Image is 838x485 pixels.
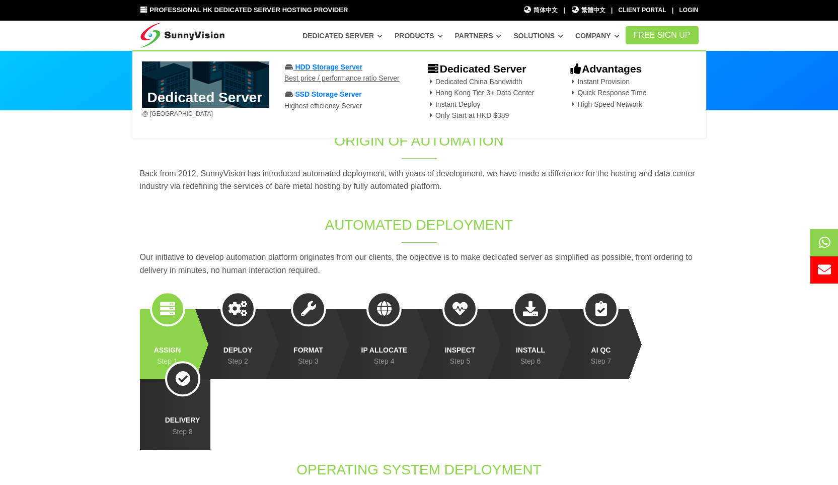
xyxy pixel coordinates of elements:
a: HDD Storage ServerBest price / performance ratio Server [284,63,400,82]
h1: Operating System Deployment [252,460,587,479]
b: Advantages [569,63,642,75]
strong: Inspect [442,344,478,356]
p: Our initiative to develop automation platform originates from our clients, the objective is to ma... [140,251,699,276]
a: Company [575,27,620,45]
span: HDD Storage Server [295,63,362,71]
strong: Install [513,344,548,356]
em: Step 5 [450,357,470,365]
div: Dedicated Server [132,50,706,138]
li: | [611,6,613,15]
a: 繁體中文 [571,6,605,15]
h1: Automated Deployment [252,215,587,235]
strong: Format [291,344,326,356]
a: Login [679,7,699,14]
strong: AI QC [583,344,619,356]
em: Step 4 [374,357,394,365]
a: Solutions [513,27,563,45]
li: | [672,6,673,15]
em: Step 3 [298,357,318,365]
span: @ [GEOGRAPHIC_DATA] [142,110,212,117]
strong: Delivery [165,414,200,426]
em: Step 6 [520,357,541,365]
em: Step 7 [591,357,611,365]
a: Client Portal [619,7,666,14]
b: Dedicated Server [426,63,526,75]
span: Professional HK Dedicated Server Hosting Provider [149,6,348,14]
em: Step 8 [172,428,192,436]
strong: Deploy [220,344,256,356]
a: Products [395,27,443,45]
a: FREE Sign Up [626,26,699,44]
h1: Origin of Automation [252,131,587,151]
span: Dedicated China Bandwidth Hong Kong Tier 3+ Data Center Instant Deploy Only Start at HKD $389 [426,78,534,119]
a: Partners [455,27,502,45]
strong: Assign [150,344,185,356]
a: Dedicated Server [302,27,383,45]
span: SSD Storage Server [295,90,361,98]
p: Back from 2012, SunnyVision has introduced automated deployment, with years of development, we ha... [140,167,699,193]
li: | [563,6,565,15]
span: Instant Provision Quick Response Time High Speed Network [569,78,646,108]
em: Step 1 [157,357,177,365]
a: 简体中文 [523,6,558,15]
strong: IP Allocate [361,344,408,356]
a: SSD Storage ServerHighest efficiency Server [284,90,362,109]
em: Step 2 [227,357,248,365]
